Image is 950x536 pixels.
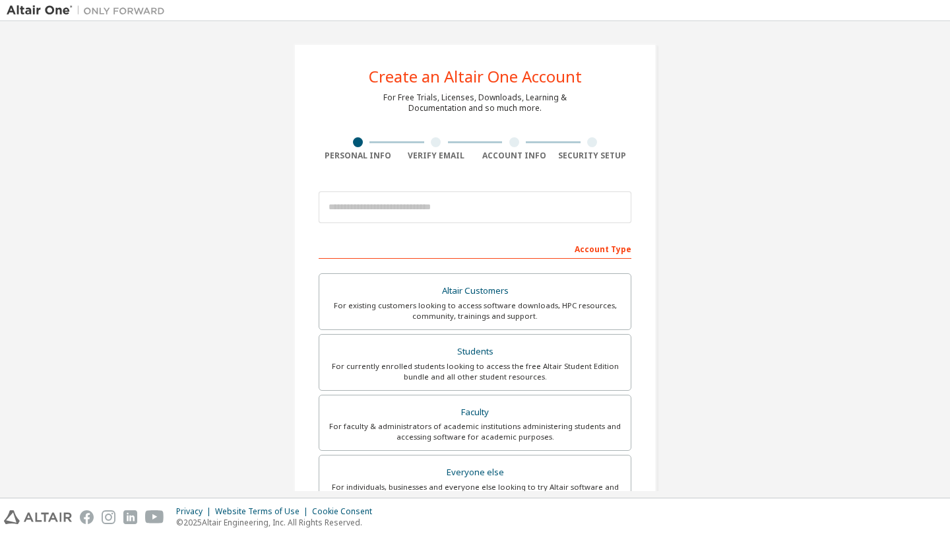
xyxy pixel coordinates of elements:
[327,463,623,482] div: Everyone else
[327,361,623,382] div: For currently enrolled students looking to access the free Altair Student Edition bundle and all ...
[554,151,632,161] div: Security Setup
[397,151,476,161] div: Verify Email
[369,69,582,84] div: Create an Altair One Account
[4,510,72,524] img: altair_logo.svg
[80,510,94,524] img: facebook.svg
[312,506,380,517] div: Cookie Consent
[145,510,164,524] img: youtube.svg
[7,4,172,17] img: Altair One
[327,482,623,503] div: For individuals, businesses and everyone else looking to try Altair software and explore our prod...
[475,151,554,161] div: Account Info
[319,151,397,161] div: Personal Info
[123,510,137,524] img: linkedin.svg
[215,506,312,517] div: Website Terms of Use
[327,403,623,422] div: Faculty
[383,92,567,114] div: For Free Trials, Licenses, Downloads, Learning & Documentation and so much more.
[327,300,623,321] div: For existing customers looking to access software downloads, HPC resources, community, trainings ...
[176,517,380,528] p: © 2025 Altair Engineering, Inc. All Rights Reserved.
[176,506,215,517] div: Privacy
[102,510,115,524] img: instagram.svg
[327,343,623,361] div: Students
[327,282,623,300] div: Altair Customers
[327,421,623,442] div: For faculty & administrators of academic institutions administering students and accessing softwa...
[319,238,631,259] div: Account Type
